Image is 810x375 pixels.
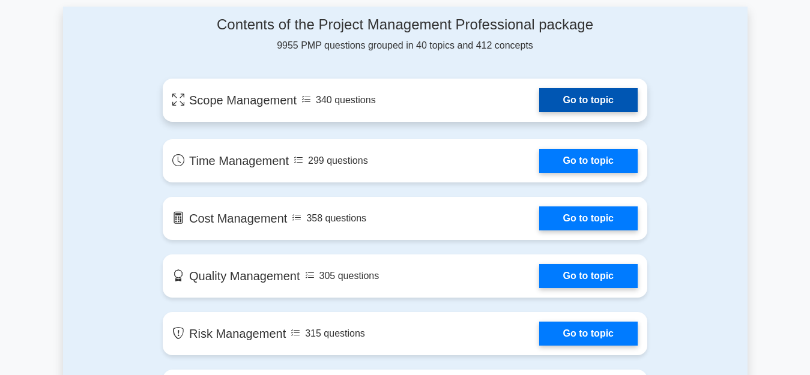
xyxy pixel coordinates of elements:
[539,206,638,230] a: Go to topic
[163,16,647,53] div: 9955 PMP questions grouped in 40 topics and 412 concepts
[539,264,638,288] a: Go to topic
[539,149,638,173] a: Go to topic
[539,88,638,112] a: Go to topic
[163,16,647,34] h4: Contents of the Project Management Professional package
[539,322,638,346] a: Go to topic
